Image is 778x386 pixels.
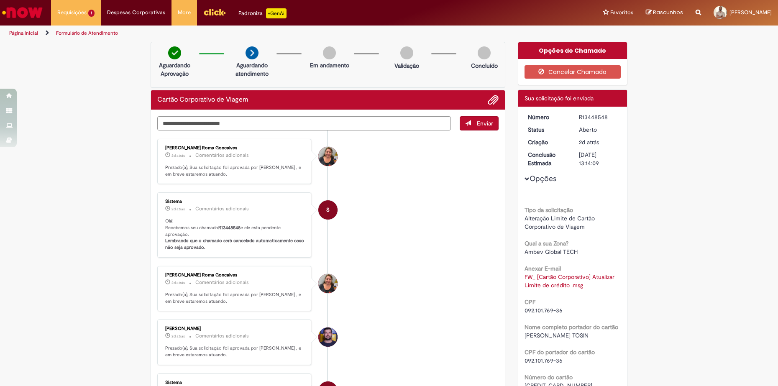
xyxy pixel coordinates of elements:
span: 2d atrás [171,334,185,339]
p: +GenAi [266,8,287,18]
span: Enviar [477,120,493,127]
div: Guilherme Paulini Gomes [318,327,338,347]
time: 26/08/2025 14:11:40 [171,334,185,339]
button: Adicionar anexos [488,95,499,105]
button: Cancelar Chamado [525,65,621,79]
div: Padroniza [238,8,287,18]
div: Sistema [165,380,305,385]
span: [PERSON_NAME] TOSIN [525,332,589,339]
dt: Criação [522,138,573,146]
a: Página inicial [9,30,38,36]
span: Ambev Global TECH [525,248,578,256]
p: Aguardando atendimento [232,61,272,78]
span: Alteração Limite de Cartão Corporativo de Viagem [525,215,596,230]
div: [PERSON_NAME] Roma Goncalves [165,146,305,151]
div: [PERSON_NAME] [165,326,305,331]
p: Prezado(a), Sua solicitação foi aprovada por [PERSON_NAME] , e em breve estaremos atuando. [165,291,305,304]
a: Formulário de Atendimento [56,30,118,36]
p: Prezado(a), Sua solicitação foi aprovada por [PERSON_NAME] , e em breve estaremos atuando. [165,164,305,177]
span: More [178,8,191,17]
span: Favoritos [610,8,633,17]
div: 26/08/2025 14:11:11 [579,138,618,146]
small: Comentários adicionais [195,152,249,159]
p: Olá! Recebemos seu chamado e ele esta pendente aprovação. [165,218,305,251]
p: Em andamento [310,61,349,69]
small: Comentários adicionais [195,279,249,286]
dt: Número [522,113,573,121]
dt: Status [522,125,573,134]
div: Sistema [165,199,305,204]
div: System [318,200,338,220]
span: S [326,200,330,220]
a: Download de FW_ [Cartão Corporativo] Atualizar Limite de crédito .msg [525,273,616,289]
div: Aberto [579,125,618,134]
b: Nome completo portador do cartão [525,323,618,331]
time: 26/08/2025 14:11:11 [579,138,599,146]
div: Rosana Dandretta Roma Goncalves [318,274,338,293]
span: Rascunhos [653,8,683,16]
img: img-circle-grey.png [478,46,491,59]
small: Comentários adicionais [195,205,249,212]
img: ServiceNow [1,4,44,21]
textarea: Digite sua mensagem aqui... [157,116,451,130]
b: CPF [525,298,535,306]
ul: Trilhas de página [6,26,512,41]
div: Opções do Chamado [518,42,627,59]
b: Lembrando que o chamado será cancelado automaticamente caso não seja aprovado. [165,238,305,251]
p: Validação [394,61,419,70]
span: Requisições [57,8,87,17]
span: 2d atrás [171,153,185,158]
span: 092.101.769-36 [525,307,563,314]
b: Tipo da solicitação [525,206,573,214]
b: Qual a sua Zona? [525,240,568,247]
a: Rascunhos [646,9,683,17]
span: 092.101.769-36 [525,357,563,364]
b: CPF do portador do cartão [525,348,595,356]
div: R13448548 [579,113,618,121]
img: img-circle-grey.png [400,46,413,59]
p: Prezado(a), Sua solicitação foi aprovada por [PERSON_NAME] , e em breve estaremos atuando. [165,345,305,358]
b: Número do cartão [525,373,573,381]
img: img-circle-grey.png [323,46,336,59]
h2: Cartão Corporativo de Viagem Histórico de tíquete [157,96,248,104]
button: Enviar [460,116,499,130]
p: Concluído [471,61,498,70]
time: 26/08/2025 14:14:02 [171,207,185,212]
span: [PERSON_NAME] [729,9,772,16]
span: 1 [88,10,95,17]
img: check-circle-green.png [168,46,181,59]
b: Anexar E-mail [525,265,561,272]
div: [DATE] 13:14:09 [579,151,618,167]
img: arrow-next.png [246,46,258,59]
div: Rosana Dandretta Roma Goncalves [318,147,338,166]
time: 26/08/2025 14:14:09 [171,153,185,158]
b: R13448548 [218,225,241,231]
img: click_logo_yellow_360x200.png [203,6,226,18]
span: Despesas Corporativas [107,8,165,17]
span: 2d atrás [171,280,185,285]
span: Sua solicitação foi enviada [525,95,594,102]
div: [PERSON_NAME] Roma Goncalves [165,273,305,278]
small: Comentários adicionais [195,332,249,340]
span: 2d atrás [579,138,599,146]
time: 26/08/2025 14:13:51 [171,280,185,285]
dt: Conclusão Estimada [522,151,573,167]
p: Aguardando Aprovação [154,61,195,78]
span: 2d atrás [171,207,185,212]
